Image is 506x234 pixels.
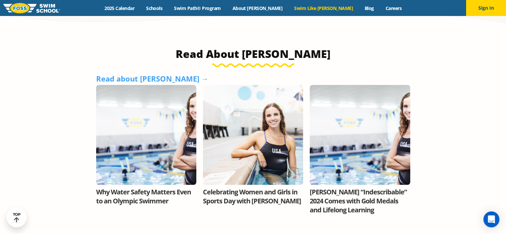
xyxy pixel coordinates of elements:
a: Schools [140,5,168,11]
a: Celebrating Women and Girls in Sports Day with [PERSON_NAME] [203,187,301,205]
a: Careers [380,5,407,11]
a: Blog [359,5,380,11]
a: About [PERSON_NAME] [227,5,288,11]
a: Why Water Safety Matters Even to an Olympic Swimmer [96,187,191,205]
h3: Read About [PERSON_NAME] [96,47,410,61]
div: Open Intercom Messenger [483,211,499,227]
a: [PERSON_NAME] “Indescribable” 2024 Comes with Gold Medals and Lifelong Learning [310,187,407,214]
div: TOP [13,212,21,223]
a: Swim Path® Program [168,5,227,11]
img: FOSS Swim School Logo [3,3,60,13]
a: 2025 Calendar [99,5,140,11]
a: Read about [PERSON_NAME] → [96,74,209,84]
a: Swim Like [PERSON_NAME] [288,5,359,11]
